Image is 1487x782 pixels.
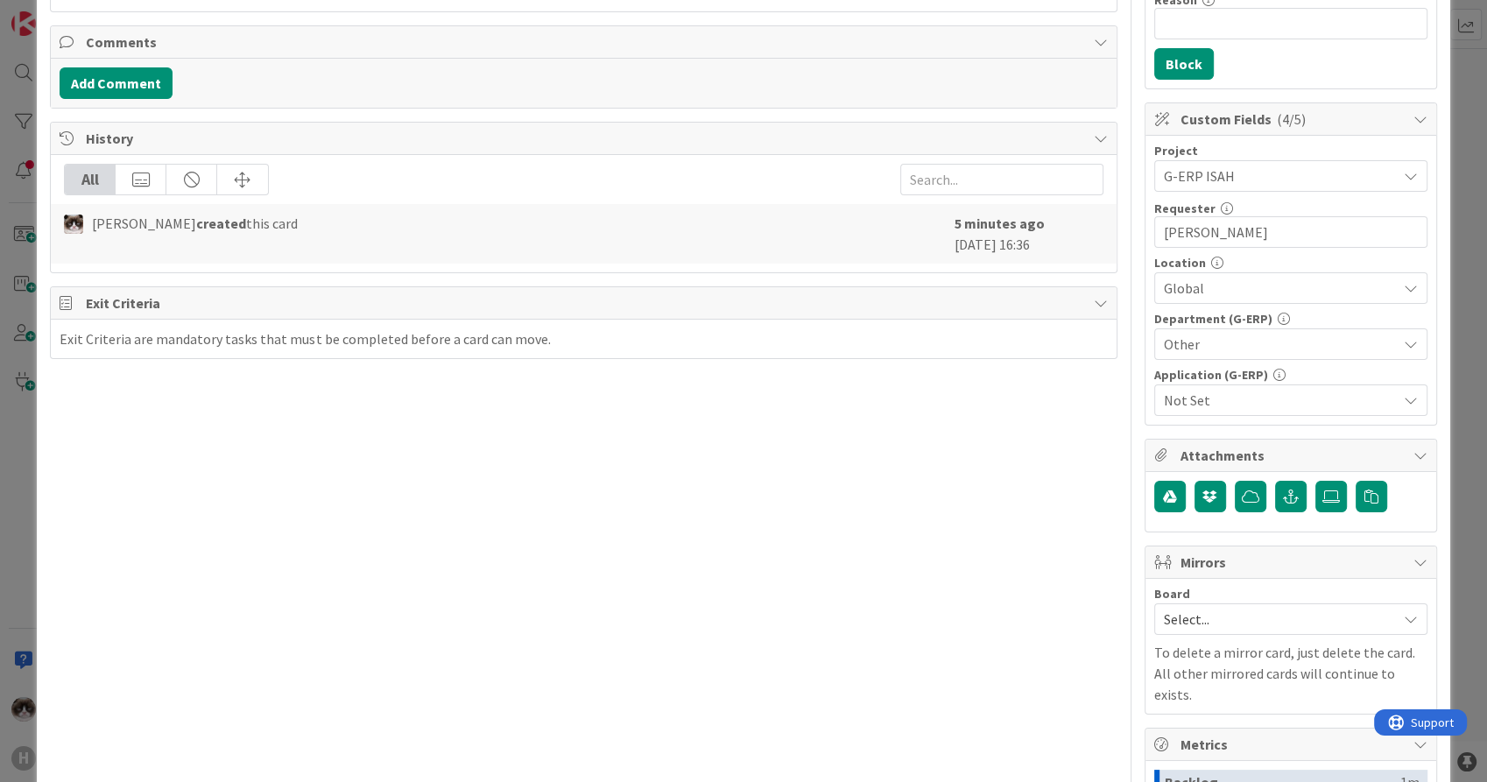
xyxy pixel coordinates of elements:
[196,215,246,232] b: created
[1154,48,1214,80] button: Block
[1164,164,1388,188] span: G-ERP ISAH
[1154,313,1427,325] div: Department (G-ERP)
[1154,144,1427,157] div: Project
[1180,734,1405,755] span: Metrics
[86,32,1084,53] span: Comments
[1154,588,1190,600] span: Board
[1154,257,1427,269] div: Location
[1180,109,1405,130] span: Custom Fields
[37,3,80,24] span: Support
[1164,390,1397,411] span: Not Set
[1180,552,1405,573] span: Mirrors
[1164,607,1388,631] span: Select...
[955,213,1103,255] div: [DATE] 16:36
[65,165,116,194] div: All
[1277,110,1306,128] span: ( 4/5 )
[64,215,83,234] img: Kv
[955,215,1045,232] b: 5 minutes ago
[92,213,298,234] span: [PERSON_NAME] this card
[60,67,173,99] button: Add Comment
[1154,642,1427,705] p: To delete a mirror card, just delete the card. All other mirrored cards will continue to exists.
[900,164,1103,195] input: Search...
[1154,201,1216,216] label: Requester
[1154,369,1427,381] div: Application (G-ERP)
[86,292,1084,314] span: Exit Criteria
[1164,278,1397,299] span: Global
[60,328,550,349] div: Exit Criteria are mandatory tasks that must be completed before a card can move.
[1180,445,1405,466] span: Attachments
[1164,334,1397,355] span: Other
[86,128,1084,149] span: History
